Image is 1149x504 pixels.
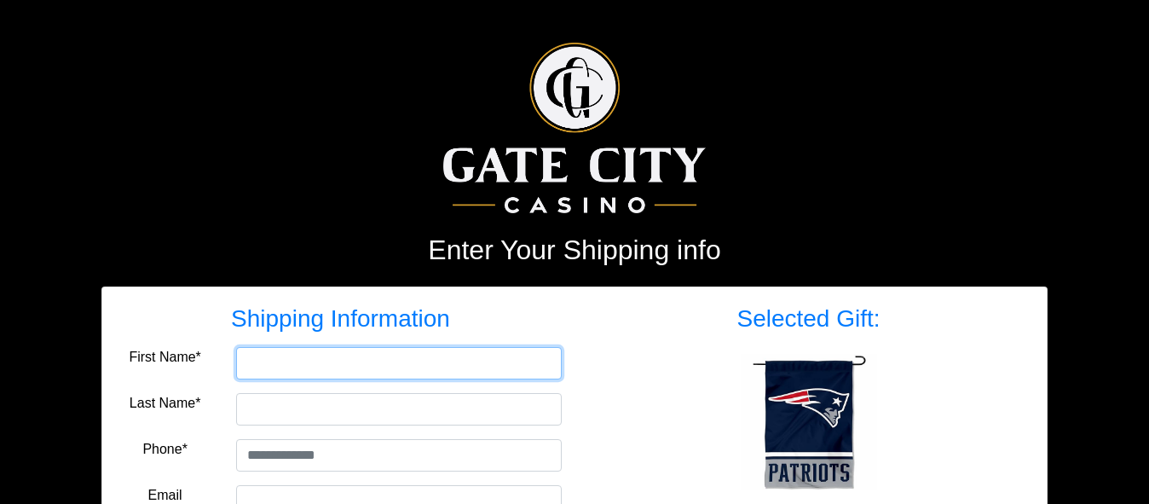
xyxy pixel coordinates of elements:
img: WinCraft Patriots Garden Flag - Double Sided [741,354,877,490]
label: Last Name* [130,393,201,414]
h2: Enter Your Shipping info [101,234,1048,266]
h3: Shipping Information [119,304,562,333]
label: First Name* [129,347,200,368]
label: Phone* [142,439,188,460]
h3: Selected Gift: [587,304,1030,333]
img: Logo [443,43,705,213]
